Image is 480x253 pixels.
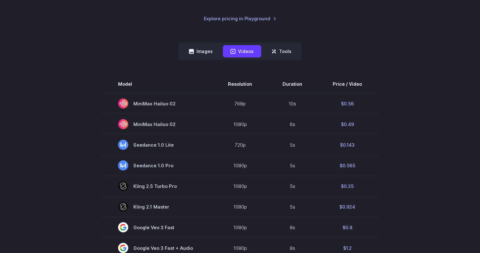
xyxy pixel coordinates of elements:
[204,15,277,22] a: Explore pricing in Playground
[118,243,197,253] span: Google Veo 3 Fast + Audio
[118,222,197,232] span: Google Veo 3 Fast
[264,45,299,57] button: Tools
[213,114,267,135] td: 1080p
[118,140,197,150] span: Seedance 1.0 Lite
[213,135,267,155] td: 720p
[317,135,377,155] td: $0.143
[317,155,377,176] td: $0.565
[213,155,267,176] td: 1080p
[267,114,317,135] td: 6s
[267,196,317,217] td: 5s
[213,93,267,114] td: 768p
[317,114,377,135] td: $0.49
[103,75,213,93] th: Model
[213,196,267,217] td: 1080p
[317,75,377,93] th: Price / Video
[181,45,220,57] button: Images
[317,93,377,114] td: $0.56
[317,217,377,238] td: $0.8
[267,155,317,176] td: 5s
[267,176,317,196] td: 5s
[267,135,317,155] td: 5s
[213,217,267,238] td: 1080p
[118,181,197,191] span: Kling 2.5 Turbo Pro
[118,160,197,170] span: Seedance 1.0 Pro
[317,196,377,217] td: $0.924
[317,176,377,196] td: $0.35
[267,75,317,93] th: Duration
[213,75,267,93] th: Resolution
[267,217,317,238] td: 8s
[118,98,197,109] span: MiniMax Hailuo 02
[118,119,197,129] span: MiniMax Hailuo 02
[223,45,261,57] button: Videos
[213,176,267,196] td: 1080p
[118,202,197,212] span: Kling 2.1 Master
[267,93,317,114] td: 10s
